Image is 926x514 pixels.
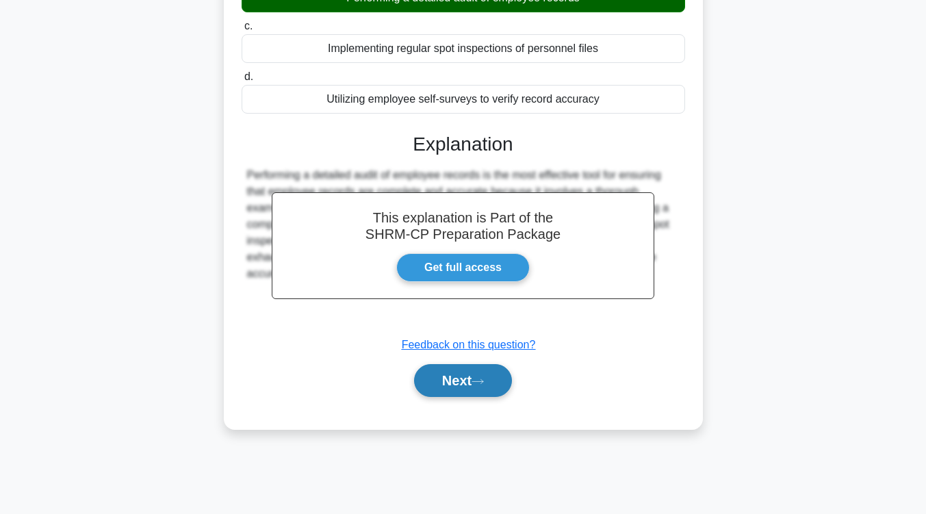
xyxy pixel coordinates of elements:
div: Performing a detailed audit of employee records is the most effective tool for ensuring that empl... [247,167,680,282]
div: Utilizing employee self-surveys to verify record accuracy [242,85,685,114]
a: Get full access [396,253,530,282]
button: Next [414,364,512,397]
span: d. [244,70,253,82]
span: c. [244,20,253,31]
a: Feedback on this question? [402,339,536,350]
h3: Explanation [250,133,677,156]
div: Implementing regular spot inspections of personnel files [242,34,685,63]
